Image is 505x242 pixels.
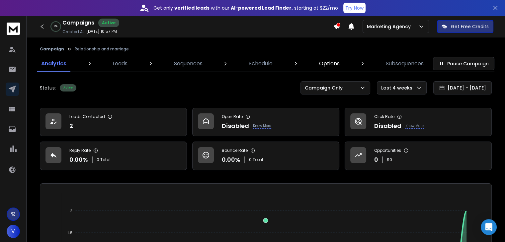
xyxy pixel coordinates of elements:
[86,29,117,34] p: [DATE] 10:57 PM
[381,85,415,91] p: Last 4 weeks
[433,57,494,70] button: Pause Campaign
[451,23,489,30] p: Get Free Credits
[192,108,339,136] a: Open RateDisabledKnow More
[222,148,248,153] p: Bounce Rate
[69,114,105,119] p: Leads Contacted
[174,60,203,68] p: Sequences
[374,121,401,131] p: Disabled
[109,56,131,72] a: Leads
[374,114,394,119] p: Click Rate
[437,20,493,33] button: Get Free Credits
[249,157,263,162] p: 0 Total
[433,81,492,94] button: [DATE] - [DATE]
[231,5,293,11] strong: AI-powered Lead Finder,
[153,5,338,11] p: Get only with our starting at $22/mo
[40,108,187,136] a: Leads Contacted2
[41,60,66,68] p: Analytics
[387,157,392,162] p: $ 0
[62,19,94,27] h1: Campaigns
[382,56,428,72] a: Subsequences
[69,148,91,153] p: Reply Rate
[249,60,273,68] p: Schedule
[113,60,127,68] p: Leads
[7,225,20,238] button: V
[222,121,249,131] p: Disabled
[305,85,345,91] p: Campaign Only
[170,56,207,72] a: Sequences
[40,46,64,52] button: Campaign
[62,29,85,34] p: Created At:
[40,85,56,91] p: Status:
[343,3,366,13] button: Try Now
[69,121,73,131] p: 2
[97,157,111,162] p: 0 Total
[7,23,20,35] img: logo
[367,23,413,30] p: Marketing Agency
[374,155,378,164] p: 0
[345,142,492,170] a: Opportunities0$0
[40,142,187,170] a: Reply Rate0.00%0 Total
[67,231,72,235] tspan: 1.5
[405,123,424,129] p: Know More
[374,148,401,153] p: Opportunities
[253,123,271,129] p: Know More
[70,209,72,213] tspan: 2
[345,5,364,11] p: Try Now
[245,56,277,72] a: Schedule
[222,155,240,164] p: 0.00 %
[315,56,344,72] a: Options
[54,25,57,29] p: 0 %
[386,60,424,68] p: Subsequences
[481,219,497,235] div: Open Intercom Messenger
[222,114,243,119] p: Open Rate
[75,46,129,52] p: Relationship and marriage
[37,56,70,72] a: Analytics
[98,19,119,27] div: Active
[69,155,88,164] p: 0.00 %
[345,108,492,136] a: Click RateDisabledKnow More
[192,142,339,170] a: Bounce Rate0.00%0 Total
[60,84,76,91] div: Active
[174,5,210,11] strong: verified leads
[319,60,340,68] p: Options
